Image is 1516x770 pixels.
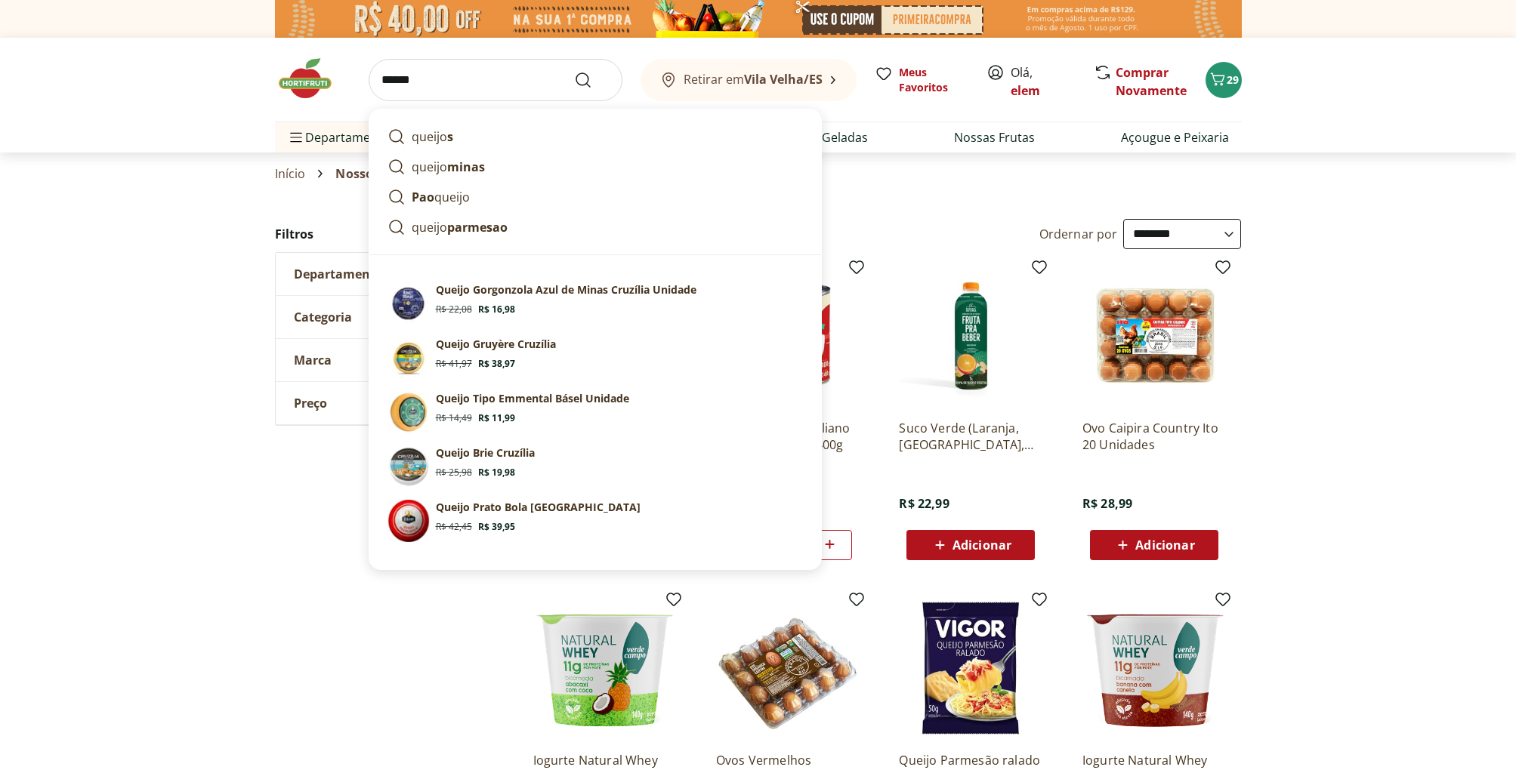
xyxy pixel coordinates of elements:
a: Suco Verde (Laranja, [GEOGRAPHIC_DATA], Couve, Maça e Gengibre) 1L [899,420,1042,453]
a: Queijo Prato Bola BaselQueijo Prato Bola [GEOGRAPHIC_DATA]R$ 42,45R$ 39,95 [381,494,809,548]
img: Principal [387,445,430,488]
a: Meus Favoritos [875,65,968,95]
img: Queijo Prato Bola Basel [387,500,430,542]
img: Iogurte Natural Whey Colherável Bicamada Banana com Canela 11g de Proteína Verde Campo 140g [1082,596,1226,740]
a: queijominas [381,152,809,182]
p: Queijo Brie Cruzília [436,445,535,460]
span: Retirar em [684,72,823,86]
span: R$ 38,97 [478,358,515,370]
span: Departamento [294,266,383,282]
span: R$ 22,99 [899,495,949,512]
button: Departamento [276,253,502,295]
span: R$ 39,95 [478,521,515,533]
a: PrincipalQueijo Tipo Emmental Básel UnidadeR$ 14,49R$ 11,99 [381,385,809,439]
a: PrincipalQueijo Brie CruzíliaR$ 25,98R$ 19,98 [381,439,809,494]
img: Iogurte Natural Whey Bicamada Abacaxi com Coco 11g de Proteína Verde Campo 140g [533,596,677,740]
strong: s [447,128,453,145]
img: Ovos Vermelhos Orgânicos Fazenda da Toca com 20 Unidades [716,596,860,740]
strong: parmesao [447,219,508,236]
span: R$ 25,98 [436,467,472,479]
img: Suco Verde (Laranja, Hortelã, Couve, Maça e Gengibre) 1L [899,264,1042,408]
img: Queijo Gorgonzola Azul de Minas Cruzília [387,282,430,325]
button: Adicionar [906,530,1035,560]
span: Preço [294,396,327,411]
p: Queijo Tipo Emmental Básel Unidade [436,391,629,406]
a: queijoparmesao [381,212,809,242]
span: R$ 14,49 [436,412,472,424]
img: Principal [387,391,430,433]
a: Início [275,167,306,180]
span: R$ 16,98 [478,303,515,316]
button: Carrinho [1206,62,1242,98]
span: Adicionar [953,539,1011,551]
span: Olá, [1011,63,1078,100]
img: Hortifruti [275,56,350,101]
button: Retirar emVila Velha/ES [641,59,857,101]
button: Submit Search [574,71,610,89]
strong: minas [447,159,485,175]
button: Menu [287,119,305,156]
span: Meus Favoritos [899,65,968,95]
a: Ovo Caipira Country Ito 20 Unidades [1082,420,1226,453]
span: R$ 11,99 [478,412,515,424]
h2: Filtros [275,219,503,249]
span: Adicionar [1135,539,1194,551]
img: Queijo Parmesão ralado Vigor 50g [899,596,1042,740]
p: queijo [412,188,470,206]
a: queijos [381,122,809,152]
a: Comprar Novamente [1116,64,1187,99]
p: Queijo Prato Bola [GEOGRAPHIC_DATA] [436,500,641,515]
button: Adicionar [1090,530,1218,560]
label: Ordernar por [1039,226,1118,242]
p: Queijo Gruyère Cruzília [436,337,556,352]
span: Marca [294,353,332,368]
p: queijo [412,158,485,176]
a: Açougue e Peixaria [1121,128,1229,146]
input: search [369,59,622,101]
img: Principal [387,337,430,379]
span: R$ 41,97 [436,358,472,370]
button: Preço [276,382,502,424]
img: Ovo Caipira Country Ito 20 Unidades [1082,264,1226,408]
span: R$ 42,45 [436,521,472,533]
span: Categoria [294,310,352,325]
a: elem [1011,82,1040,99]
a: PrincipalQueijo Gruyère CruzíliaR$ 41,97R$ 38,97 [381,331,809,385]
a: Paoqueijo [381,182,809,212]
strong: Pao [412,189,434,205]
span: Nossos Lançamentos [335,167,466,180]
span: R$ 28,99 [1082,495,1132,512]
button: Marca [276,339,502,381]
p: queijo [412,128,453,146]
p: Queijo Gorgonzola Azul de Minas Cruzília Unidade [436,282,696,297]
span: Departamentos [287,119,396,156]
button: Categoria [276,296,502,338]
p: queijo [412,218,508,236]
span: R$ 19,98 [478,467,515,479]
span: R$ 22,08 [436,303,472,316]
b: Vila Velha/ES [744,71,823,88]
a: Nossas Frutas [954,128,1035,146]
a: Queijo Gorgonzola Azul de Minas CruzíliaQueijo Gorgonzola Azul de Minas Cruzília UnidadeR$ 22,08R... [381,276,809,331]
span: 29 [1227,72,1239,87]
